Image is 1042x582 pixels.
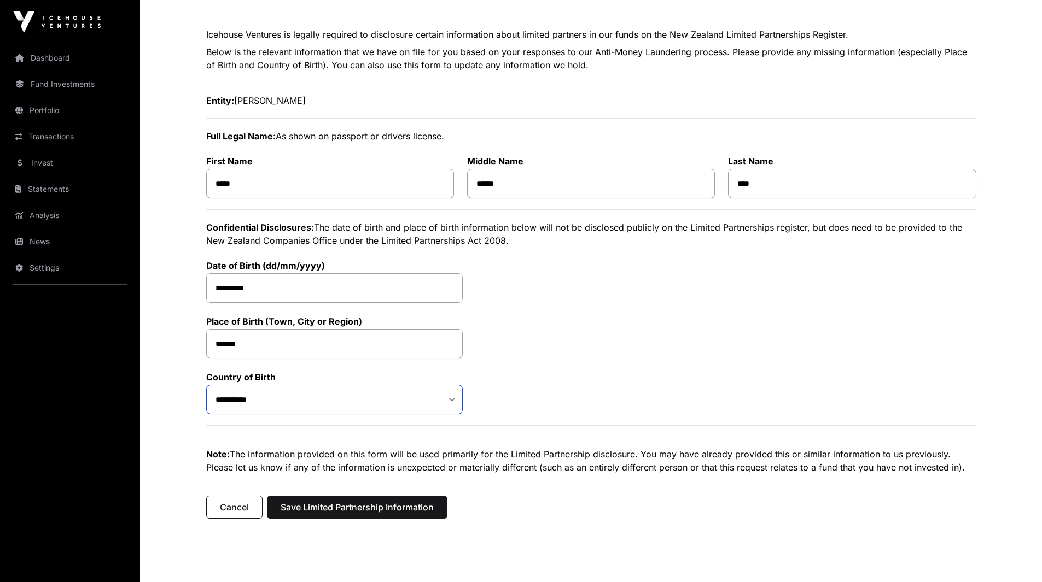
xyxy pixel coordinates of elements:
[281,501,434,514] span: Save Limited Partnership Information
[206,260,463,271] label: Date of Birth (dd/mm/yyyy)
[206,448,976,474] p: The information provided on this form will be used primarily for the Limited Partnership disclosu...
[206,95,234,106] strong: Entity:
[728,156,976,167] label: Last Name
[206,221,976,247] p: The date of birth and place of birth information below will not be disclosed publicly on the Limi...
[220,501,249,514] span: Cancel
[13,11,101,33] img: Icehouse Ventures Logo
[9,203,131,227] a: Analysis
[9,46,131,70] a: Dashboard
[9,151,131,175] a: Invest
[206,45,976,72] p: Below is the relevant information that we have on file for you based on your responses to our Ant...
[9,125,131,149] a: Transactions
[206,130,976,143] p: As shown on passport or drivers license.
[206,131,276,142] strong: Full Legal Name:
[206,222,314,233] strong: Confidential Disclosures:
[9,98,131,122] a: Portfolio
[9,230,131,254] a: News
[467,156,715,167] label: Middle Name
[206,316,463,327] label: Place of Birth (Town, City or Region)
[206,156,454,167] label: First Name
[9,256,131,280] a: Settings
[267,496,447,519] button: Save Limited Partnership Information
[206,28,976,41] p: Icehouse Ventures is legally required to disclosure certain information about limited partners in...
[9,177,131,201] a: Statements
[206,94,976,107] p: [PERSON_NAME]
[206,449,230,460] strong: Note:
[206,372,463,383] label: Country of Birth
[206,496,263,519] button: Cancel
[9,72,131,96] a: Fund Investments
[987,530,1042,582] iframe: Chat Widget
